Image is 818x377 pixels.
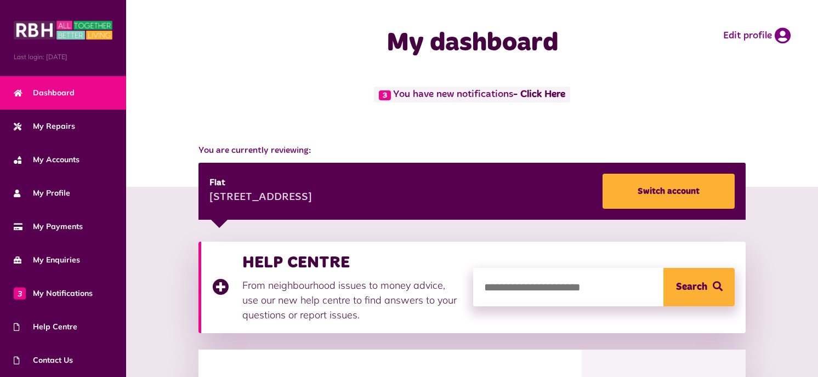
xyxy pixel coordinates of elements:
span: My Profile [14,187,70,199]
span: Contact Us [14,355,73,366]
a: - Click Here [513,90,565,100]
span: 3 [379,90,391,100]
h3: HELP CENTRE [242,253,463,272]
h1: My dashboard [310,27,634,59]
p: From neighbourhood issues to money advice, use our new help centre to find answers to your questi... [242,278,463,322]
span: My Accounts [14,154,79,165]
span: My Payments [14,221,83,232]
a: Edit profile [723,27,791,44]
img: MyRBH [14,19,112,41]
button: Search [663,268,735,306]
div: [STREET_ADDRESS] [209,190,312,206]
div: Flat [209,176,312,190]
a: Switch account [603,174,735,209]
span: My Notifications [14,288,93,299]
span: 3 [14,287,26,299]
span: Help Centre [14,321,77,333]
span: You have new notifications [374,87,570,102]
span: My Repairs [14,121,75,132]
span: Dashboard [14,87,75,99]
span: You are currently reviewing: [198,144,746,157]
span: Search [676,268,707,306]
span: Last login: [DATE] [14,52,112,62]
span: My Enquiries [14,254,80,266]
